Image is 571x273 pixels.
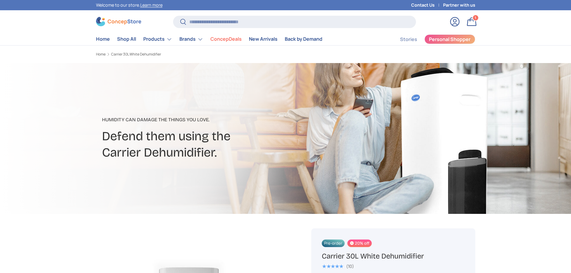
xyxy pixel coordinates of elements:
[411,2,443,8] a: Contact Us
[140,2,163,8] a: Learn more
[346,264,354,268] div: (10)
[210,33,242,45] a: ConcepDeals
[322,240,345,247] span: Pre-order
[400,33,417,45] a: Stories
[176,33,207,45] summary: Brands
[179,33,203,45] a: Brands
[347,240,372,247] span: 20% off
[96,33,110,45] a: Home
[249,33,278,45] a: New Arrivals
[322,263,343,269] span: ★★★★★
[96,52,297,57] nav: Breadcrumbs
[285,33,322,45] a: Back by Demand
[322,252,464,261] h1: Carrier 30L White Dehumidifier
[322,262,354,269] a: 5.0 out of 5.0 stars (10)
[96,33,322,45] nav: Primary
[96,17,141,26] img: ConcepStore
[429,37,470,42] span: Personal Shopper
[140,33,176,45] summary: Products
[111,52,161,56] a: Carrier 30L White Dehumidifier
[117,33,136,45] a: Shop All
[143,33,172,45] a: Products
[102,128,333,161] h2: Defend them using the Carrier Dehumidifier.
[96,2,163,8] p: Welcome to our store.
[475,15,476,20] span: 1
[386,33,475,45] nav: Secondary
[424,34,475,44] a: Personal Shopper
[322,264,343,269] div: 5.0 out of 5.0 stars
[96,52,106,56] a: Home
[102,116,333,123] p: Humidity can damage the things you love.
[443,2,475,8] a: Partner with us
